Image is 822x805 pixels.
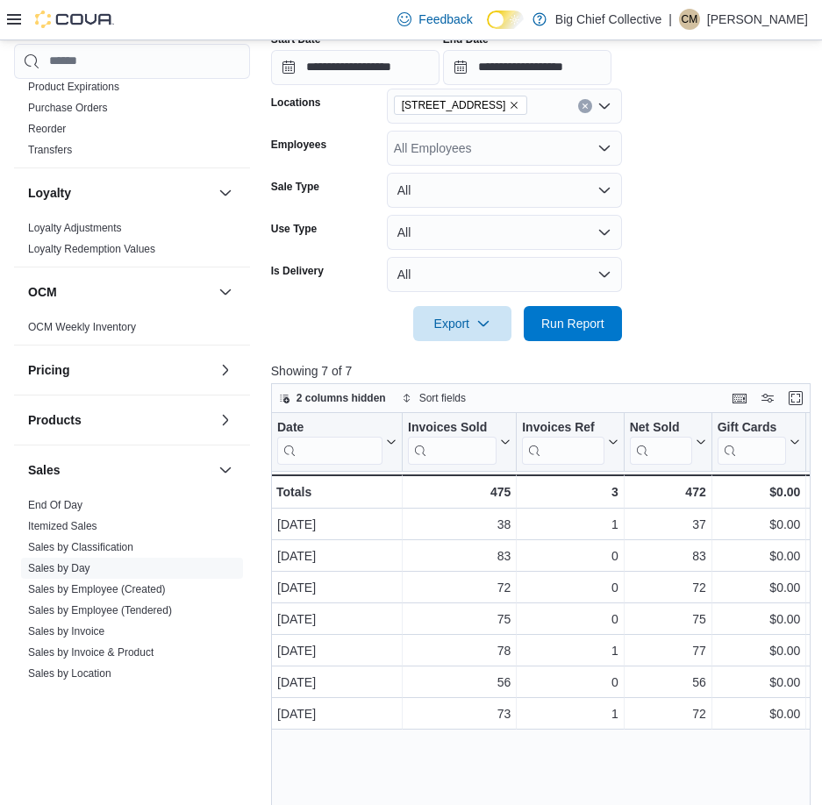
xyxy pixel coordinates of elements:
div: [DATE] [277,514,397,535]
span: Feedback [418,11,472,28]
button: All [387,173,622,208]
span: Sales by Classification [28,540,133,554]
input: Press the down key to open a popover containing a calendar. [443,50,611,85]
div: [DATE] [277,545,397,566]
a: Feedback [390,2,479,37]
span: Itemized Sales [28,519,97,533]
div: [DATE] [277,703,397,724]
div: $0.00 [718,703,801,724]
button: Run Report [524,306,622,341]
a: Sales by Employee (Created) [28,583,166,595]
h3: Loyalty [28,184,71,202]
a: Sales by Invoice & Product [28,646,154,659]
div: Net Sold [629,419,691,464]
div: 0 [522,545,618,566]
label: Employees [271,138,326,152]
label: Locations [271,96,321,110]
a: Sales by Invoice [28,625,104,638]
span: Dark Mode [487,29,488,30]
div: $0.00 [718,577,801,598]
div: Loyalty [14,217,250,267]
div: 37 [630,514,706,535]
a: Itemized Sales [28,520,97,532]
div: 475 [408,481,511,502]
div: 73 [408,703,511,724]
button: Net Sold [629,419,705,464]
div: $0.00 [718,672,801,693]
div: Invoices Ref [522,419,604,436]
span: Run Report [541,315,604,332]
div: [DATE] [277,640,397,661]
div: 72 [630,577,706,598]
button: Sales [28,461,211,479]
div: 472 [629,481,705,502]
button: Export [413,306,511,341]
span: Product Expirations [28,80,119,94]
button: Products [215,410,236,431]
a: Sales by Day [28,562,90,574]
h3: Products [28,411,82,429]
div: Net Sold [629,419,691,436]
button: Remove 3414 NW CACHE ROAD from selection in this group [509,100,519,110]
span: Loyalty Redemption Values [28,242,155,256]
button: Loyalty [28,184,211,202]
div: Invoices Ref [522,419,604,464]
span: Sales by Employee (Tendered) [28,603,172,617]
button: Pricing [215,360,236,381]
div: 0 [522,672,618,693]
span: Reorder [28,122,66,136]
div: 75 [630,609,706,630]
div: 83 [408,545,511,566]
a: Sales by Location [28,667,111,680]
a: Reorder [28,123,66,135]
button: All [387,215,622,250]
p: [PERSON_NAME] [707,9,808,30]
div: Sales [14,495,250,796]
div: Charles Monoessy [679,9,700,30]
div: 0 [522,577,618,598]
span: Purchase Orders [28,101,108,115]
label: Use Type [271,222,317,236]
div: Invoices Sold [408,419,497,464]
span: Loyalty Adjustments [28,221,122,235]
button: Sort fields [395,388,473,409]
div: 38 [408,514,511,535]
a: Sales by Classification [28,541,133,553]
div: 56 [630,672,706,693]
span: Sales by Invoice [28,624,104,638]
div: 1 [522,703,618,724]
input: Dark Mode [487,11,524,29]
button: Display options [757,388,778,409]
div: $0.00 [717,481,800,502]
button: Pricing [28,361,211,379]
span: End Of Day [28,498,82,512]
button: Loyalty [215,182,236,203]
p: Big Chief Collective [555,9,661,30]
div: 72 [408,577,511,598]
div: 77 [630,640,706,661]
button: Open list of options [597,99,611,113]
h3: OCM [28,283,57,301]
div: Gift Cards [717,419,786,436]
button: Products [28,411,211,429]
button: Sales [215,459,236,481]
div: 56 [408,672,511,693]
div: 0 [522,609,618,630]
div: 72 [630,703,706,724]
a: Transfers [28,144,72,156]
label: Is Delivery [271,264,324,278]
input: Press the down key to open a popover containing a calendar. [271,50,440,85]
div: 1 [522,514,618,535]
h3: Pricing [28,361,69,379]
div: Totals [276,481,397,502]
button: Keyboard shortcuts [729,388,750,409]
span: CM [682,9,698,30]
span: Sales by Day [28,561,90,575]
div: [DATE] [277,577,397,598]
div: OCM [14,317,250,345]
span: Sales by Employee (Created) [28,582,166,596]
div: $0.00 [718,514,801,535]
h3: Sales [28,461,61,479]
span: OCM Weekly Inventory [28,320,136,334]
button: Clear input [578,99,592,113]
